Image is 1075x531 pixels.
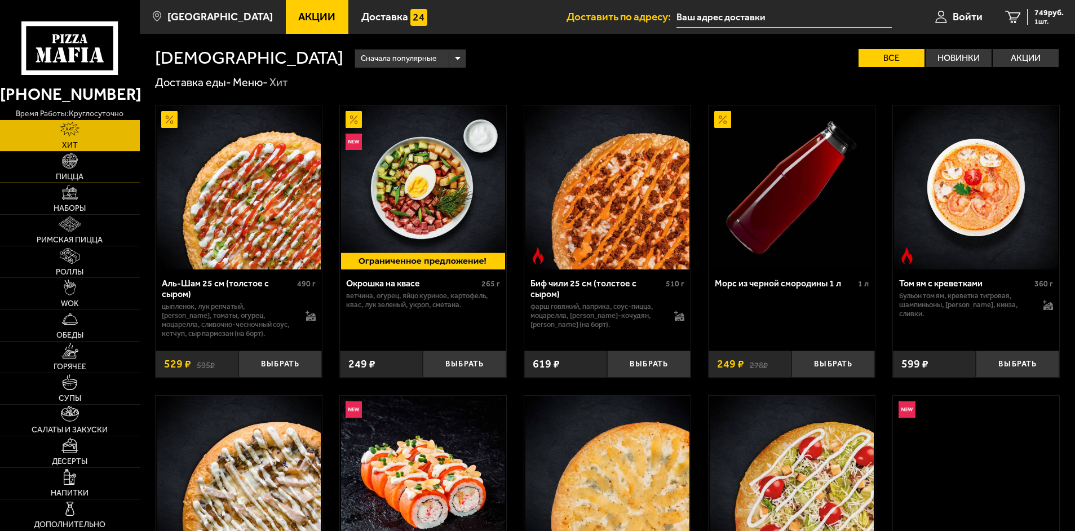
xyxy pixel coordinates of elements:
span: Обеды [56,331,83,339]
span: Акции [298,11,335,22]
span: 529 ₽ [164,359,191,370]
a: АкционныйМорс из черной смородины 1 л [709,105,875,269]
a: АкционныйАль-Шам 25 см (толстое с сыром) [156,105,322,269]
img: Аль-Шам 25 см (толстое с сыром) [157,105,321,269]
span: Роллы [56,268,83,276]
label: Акции [993,49,1059,67]
img: Акционный [346,111,362,128]
p: цыпленок, лук репчатый, [PERSON_NAME], томаты, огурец, моцарелла, сливочно-чесночный соус, кетчуп... [162,302,295,338]
button: Выбрать [238,351,322,378]
label: Все [859,49,924,67]
span: 619 ₽ [533,359,560,370]
span: Сначала популярные [361,48,436,69]
span: Супы [59,395,81,402]
img: Новинка [346,134,362,151]
button: Выбрать [791,351,875,378]
s: 595 ₽ [197,359,215,370]
label: Новинки [926,49,992,67]
span: Напитки [51,489,89,497]
span: Горячее [54,363,86,371]
a: Меню- [233,76,268,89]
span: 599 ₽ [901,359,928,370]
p: ветчина, огурец, яйцо куриное, картофель, квас, лук зеленый, укроп, сметана. [346,291,500,309]
span: Войти [953,11,983,22]
div: Том ям с креветками [899,278,1032,289]
a: Острое блюдоБиф чили 25 см (толстое с сыром) [524,105,691,269]
img: Острое блюдо [899,247,915,264]
button: Выбрать [607,351,691,378]
img: 15daf4d41897b9f0e9f617042186c801.svg [410,9,427,26]
img: Острое блюдо [530,247,547,264]
span: 1 шт. [1034,18,1064,25]
a: АкционныйНовинкаОкрошка на квасе [340,105,506,269]
span: Пицца [56,173,83,181]
div: Аль-Шам 25 см (толстое с сыром) [162,278,294,299]
img: Акционный [714,111,731,128]
span: Доставка [361,11,408,22]
span: Салаты и закуски [32,426,108,434]
span: WOK [61,300,79,308]
button: Выбрать [423,351,506,378]
span: Доставить по адресу: [567,11,676,22]
img: Акционный [161,111,178,128]
span: Римская пицца [37,236,103,244]
p: бульон том ям, креветка тигровая, шампиньоны, [PERSON_NAME], кинза, сливки. [899,291,1032,318]
span: 249 ₽ [348,359,375,370]
span: Дополнительно [34,521,105,529]
button: Выбрать [976,351,1059,378]
span: 490 г [297,279,316,289]
span: Хит [62,141,78,149]
img: Том ям с креветками [894,105,1058,269]
div: Окрошка на квасе [346,278,479,289]
span: Наборы [54,205,86,213]
div: Биф чили 25 см (толстое с сыром) [530,278,663,299]
s: 278 ₽ [750,359,768,370]
div: Морс из черной смородины 1 л [715,278,855,289]
span: Десерты [52,458,87,466]
img: Окрошка на квасе [341,105,505,269]
input: Ваш адрес доставки [676,7,891,28]
span: 510 г [666,279,684,289]
img: Биф чили 25 см (толстое с сыром) [525,105,689,269]
img: Новинка [346,401,362,418]
span: 360 г [1034,279,1053,289]
img: Морс из черной смородины 1 л [710,105,874,269]
span: 749 руб. [1034,9,1064,17]
p: фарш говяжий, паприка, соус-пицца, моцарелла, [PERSON_NAME]-кочудян, [PERSON_NAME] (на борт). [530,302,663,329]
h1: [DEMOGRAPHIC_DATA] [155,49,343,67]
span: 265 г [481,279,500,289]
span: 249 ₽ [717,359,744,370]
img: Новинка [899,401,915,418]
a: Острое блюдоТом ям с креветками [893,105,1059,269]
span: 1 л [858,279,869,289]
a: Доставка еды- [155,76,231,89]
span: [GEOGRAPHIC_DATA] [167,11,273,22]
div: Хит [269,76,288,90]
